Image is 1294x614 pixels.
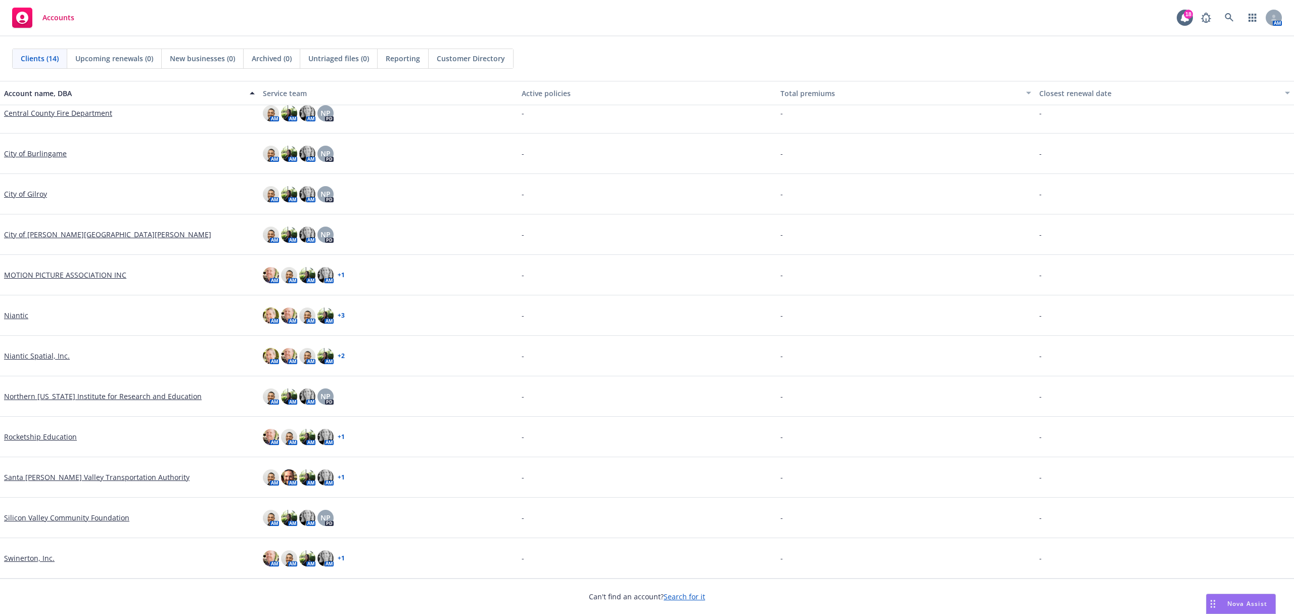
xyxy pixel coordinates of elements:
[317,429,334,445] img: photo
[1039,229,1042,240] span: -
[317,469,334,486] img: photo
[320,391,331,402] span: NP
[1242,8,1263,28] a: Switch app
[1039,88,1279,99] div: Closest renewal date
[299,105,315,121] img: photo
[522,148,524,159] span: -
[299,429,315,445] img: photo
[4,148,67,159] a: City of Burlingame
[522,431,524,442] span: -
[299,227,315,243] img: photo
[1219,8,1239,28] a: Search
[252,53,292,64] span: Archived (0)
[780,391,783,402] span: -
[263,510,279,526] img: photo
[1206,594,1276,614] button: Nova Assist
[4,189,47,199] a: City of Gilroy
[263,146,279,162] img: photo
[320,148,331,159] span: NP
[4,391,202,402] a: Northern [US_STATE] Institute for Research and Education
[1039,391,1042,402] span: -
[4,350,70,361] a: Niantic Spatial, Inc.
[1196,8,1216,28] a: Report a Bug
[522,229,524,240] span: -
[8,4,78,32] a: Accounts
[522,512,524,523] span: -
[317,267,334,283] img: photo
[1039,472,1042,483] span: -
[317,550,334,566] img: photo
[1039,189,1042,199] span: -
[281,510,297,526] img: photo
[263,186,279,202] img: photo
[281,227,297,243] img: photo
[522,88,772,99] div: Active policies
[299,469,315,486] img: photo
[320,108,331,118] span: NP
[170,53,235,64] span: New businesses (0)
[263,429,279,445] img: photo
[4,553,55,563] a: Swinerton, Inc.
[776,81,1035,105] button: Total premiums
[780,472,783,483] span: -
[780,553,783,563] span: -
[320,512,331,523] span: NP
[780,108,783,118] span: -
[522,553,524,563] span: -
[263,227,279,243] img: photo
[522,350,524,361] span: -
[281,550,297,566] img: photo
[780,88,1020,99] div: Total premiums
[1039,310,1042,321] span: -
[780,189,783,199] span: -
[263,348,279,364] img: photo
[664,592,705,601] a: Search for it
[281,105,297,121] img: photo
[75,53,153,64] span: Upcoming renewals (0)
[522,270,524,280] span: -
[1035,81,1294,105] button: Closest renewal date
[518,81,776,105] button: Active policies
[263,308,279,324] img: photo
[338,555,345,561] a: + 1
[4,270,126,280] a: MOTION PICTURE ASSOCIATION INC
[320,229,331,240] span: NP
[1039,350,1042,361] span: -
[338,434,345,440] a: + 1
[1207,594,1219,613] div: Drag to move
[42,14,74,22] span: Accounts
[317,308,334,324] img: photo
[522,472,524,483] span: -
[4,472,190,483] a: Santa [PERSON_NAME] Valley Transportation Authority
[1039,553,1042,563] span: -
[1184,10,1193,19] div: 18
[780,310,783,321] span: -
[281,429,297,445] img: photo
[4,310,28,321] a: Niantic
[299,308,315,324] img: photo
[281,348,297,364] img: photo
[1039,148,1042,159] span: -
[589,591,705,602] span: Can't find an account?
[338,272,345,278] a: + 1
[780,350,783,361] span: -
[386,53,420,64] span: Reporting
[263,267,279,283] img: photo
[780,431,783,442] span: -
[1039,270,1042,280] span: -
[299,348,315,364] img: photo
[281,267,297,283] img: photo
[281,388,297,405] img: photo
[317,348,334,364] img: photo
[338,353,345,359] a: + 2
[259,81,518,105] button: Service team
[522,108,524,118] span: -
[4,229,211,240] a: City of [PERSON_NAME][GEOGRAPHIC_DATA][PERSON_NAME]
[1039,512,1042,523] span: -
[263,550,279,566] img: photo
[299,388,315,405] img: photo
[263,88,514,99] div: Service team
[338,313,345,319] a: + 3
[281,186,297,202] img: photo
[263,388,279,405] img: photo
